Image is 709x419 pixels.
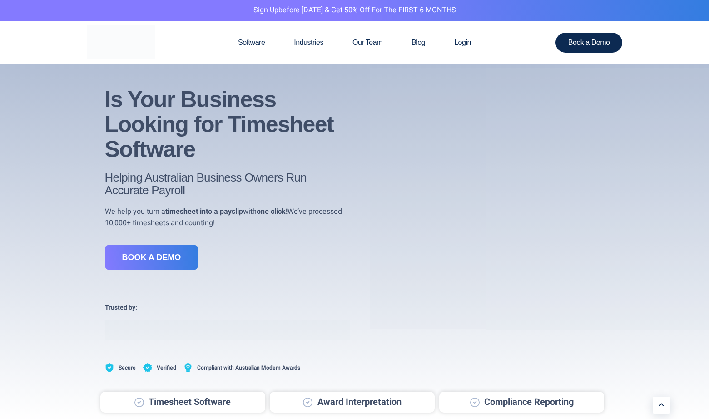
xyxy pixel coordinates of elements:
[105,171,350,197] h2: Helping Australian Business Owners Run Accurate Payroll
[315,396,402,408] span: Award Interpretation
[122,253,181,261] span: BOOK A DEMO
[440,21,486,64] a: Login
[105,206,350,229] p: We help you turn a with We’ve processed 10,000+ timesheets and counting!
[482,396,574,408] span: Compliance Reporting
[154,362,176,374] span: Verified
[105,87,350,162] h1: Is Your Business Looking for Timesheet Software
[146,396,231,408] span: Timesheet Software
[568,39,610,46] span: Book a Demo
[555,33,623,53] a: Book a Demo
[200,206,243,217] strong: into a payslip
[7,5,702,16] p: before [DATE] & Get 50% Off for the FIRST 6 MONTHS
[257,206,288,217] strong: one click!
[279,21,338,64] a: Industries
[338,21,397,64] a: Our Team
[165,206,198,217] strong: timesheet
[105,302,350,314] p: Trusted by:
[397,21,440,64] a: Blog
[253,5,278,15] a: Sign Up
[223,21,279,64] a: Software
[653,397,670,414] a: Learn More
[116,362,136,374] span: Secure
[195,362,300,374] span: Compliant with Australian Modern Awards
[105,245,198,270] a: BOOK A DEMO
